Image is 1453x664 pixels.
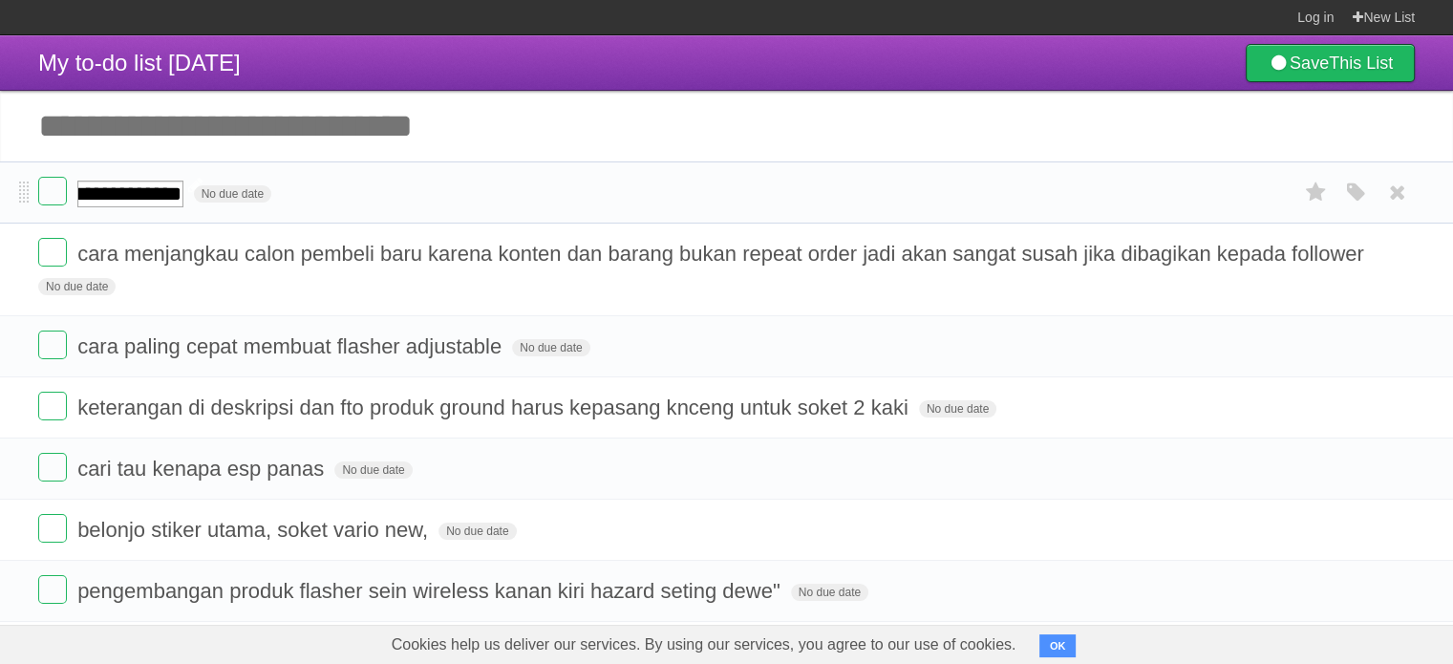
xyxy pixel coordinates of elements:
label: Done [38,331,67,359]
label: Done [38,177,67,205]
span: cari tau kenapa esp panas [77,457,329,481]
span: No due date [512,339,589,356]
label: Done [38,238,67,267]
span: pengembangan produk flasher sein wireless kanan kiri hazard seting dewe" [77,579,784,603]
span: No due date [438,523,516,540]
span: cara menjangkau calon pembeli baru karena konten dan barang bukan repeat order jadi akan sangat s... [77,242,1369,266]
label: Star task [1298,177,1335,208]
a: SaveThis List [1246,44,1415,82]
button: OK [1039,634,1077,657]
span: keterangan di deskripsi dan fto produk ground harus kepasang knceng untuk soket 2 kaki [77,396,913,419]
span: cara paling cepat membuat flasher adjustable [77,334,506,358]
span: belonjo stiker utama, soket vario new, [77,518,433,542]
span: No due date [38,278,116,295]
span: My to-do list [DATE] [38,50,241,75]
label: Done [38,392,67,420]
span: Cookies help us deliver our services. By using our services, you agree to our use of cookies. [373,626,1036,664]
span: No due date [194,185,271,203]
span: No due date [334,461,412,479]
label: Done [38,575,67,604]
span: No due date [791,584,868,601]
label: Done [38,453,67,482]
b: This List [1329,54,1393,73]
span: No due date [919,400,996,418]
label: Done [38,514,67,543]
